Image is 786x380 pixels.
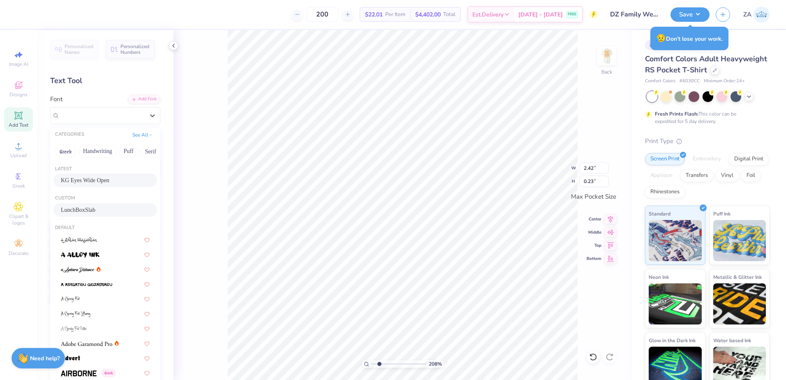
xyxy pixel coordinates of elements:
[645,78,675,85] span: Comfort Colors
[50,195,160,202] div: Custom
[61,356,80,361] img: Advert
[9,61,28,67] span: Image AI
[79,145,117,158] button: Handwriting
[50,166,160,173] div: Latest
[645,40,678,50] div: # 515590D
[61,371,97,376] img: Airborne
[385,10,405,19] span: Per Item
[30,355,60,362] strong: Need help?
[141,145,161,158] button: Serif
[687,153,726,165] div: Embroidery
[61,267,95,273] img: a Antara Distance
[587,216,601,222] span: Center
[4,213,33,226] span: Clipart & logos
[645,186,685,198] div: Rhinestones
[587,229,601,235] span: Middle
[50,225,160,232] div: Default
[743,7,770,23] a: ZA
[9,91,28,98] span: Designs
[741,169,761,182] div: Foil
[61,326,86,332] img: A Charming Font Outline
[649,336,696,345] span: Glow in the Dark Ink
[713,336,751,345] span: Water based Ink
[9,122,28,128] span: Add Text
[65,44,94,55] span: Personalized Names
[12,183,25,189] span: Greek
[365,10,383,19] span: $22.01
[655,110,756,125] div: This color can be expedited for 5 day delivery.
[599,48,615,64] img: Back
[61,341,112,347] img: Adobe Garamond Pro
[716,169,739,182] div: Vinyl
[645,153,685,165] div: Screen Print
[102,369,116,377] span: Greek
[61,237,97,243] img: a Ahlan Wasahlan
[645,54,767,75] span: Comfort Colors Adult Heavyweight RS Pocket T-Shirt
[729,153,769,165] div: Digital Print
[306,7,338,22] input: – –
[649,209,670,218] span: Standard
[61,252,99,258] img: a Alloy Ink
[55,131,84,138] div: CATEGORIES
[713,283,766,324] img: Metallic & Glitter Ink
[128,95,160,104] div: Add Font
[61,282,112,287] img: a Arigatou Gozaimasu
[645,169,678,182] div: Applique
[713,273,762,281] span: Metallic & Glitter Ink
[680,78,700,85] span: # 6030CC
[601,68,612,76] div: Back
[656,33,666,44] span: 😥
[120,44,150,55] span: Personalized Numbers
[568,12,576,17] span: FREE
[130,131,155,139] button: See All
[10,152,27,159] span: Upload
[472,10,504,19] span: Est. Delivery
[443,10,455,19] span: Total
[61,297,80,302] img: A Charming Font
[61,311,90,317] img: A Charming Font Leftleaning
[649,283,702,324] img: Neon Ink
[429,360,442,368] span: 208 %
[655,111,698,117] strong: Fresh Prints Flash:
[754,7,770,23] img: Zuriel Alaba
[604,6,664,23] input: Untitled Design
[61,206,95,214] span: LunchBoxSlab
[670,7,710,22] button: Save
[518,10,563,19] span: [DATE] - [DATE]
[649,273,669,281] span: Neon Ink
[713,220,766,261] img: Puff Ink
[50,75,160,86] div: Text Tool
[587,243,601,248] span: Top
[55,145,76,158] button: Greek
[704,78,745,85] span: Minimum Order: 24 +
[61,176,109,185] span: KG Eyes Wide Open
[9,250,28,257] span: Decorate
[50,95,62,104] label: Font
[649,220,702,261] img: Standard
[119,145,138,158] button: Puff
[743,10,751,19] span: ZA
[713,209,731,218] span: Puff Ink
[680,169,713,182] div: Transfers
[587,256,601,262] span: Bottom
[650,27,728,50] div: Don’t lose your work.
[645,137,770,146] div: Print Type
[415,10,441,19] span: $4,402.00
